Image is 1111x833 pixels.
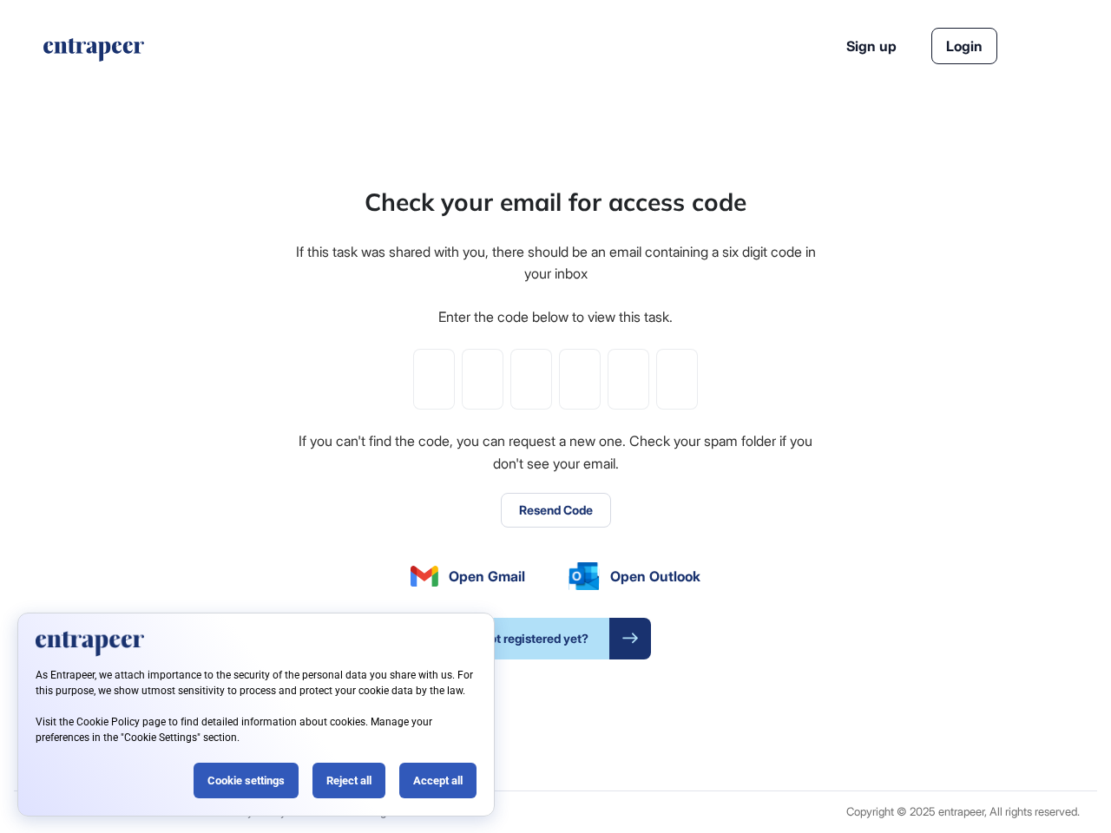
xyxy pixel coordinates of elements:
a: Login [931,28,997,64]
span: Not registered yet? [460,618,609,659]
span: Open Outlook [610,566,700,587]
div: Copyright © 2025 entrapeer, All rights reserved. [846,805,1080,818]
span: Open Gmail [449,566,525,587]
a: Open Outlook [569,562,700,590]
div: If you can't find the code, you can request a new one. Check your spam folder if you don't see yo... [293,430,818,475]
a: Sign up [846,36,897,56]
div: If this task was shared with you, there should be an email containing a six digit code in your inbox [293,241,818,285]
a: Open Gmail [411,566,525,587]
button: Resend Code [501,493,611,528]
a: Not registered yet? [460,618,651,659]
a: entrapeer-logo [42,38,146,68]
div: Check your email for access code [365,184,746,220]
div: Enter the code below to view this task. [438,306,673,329]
